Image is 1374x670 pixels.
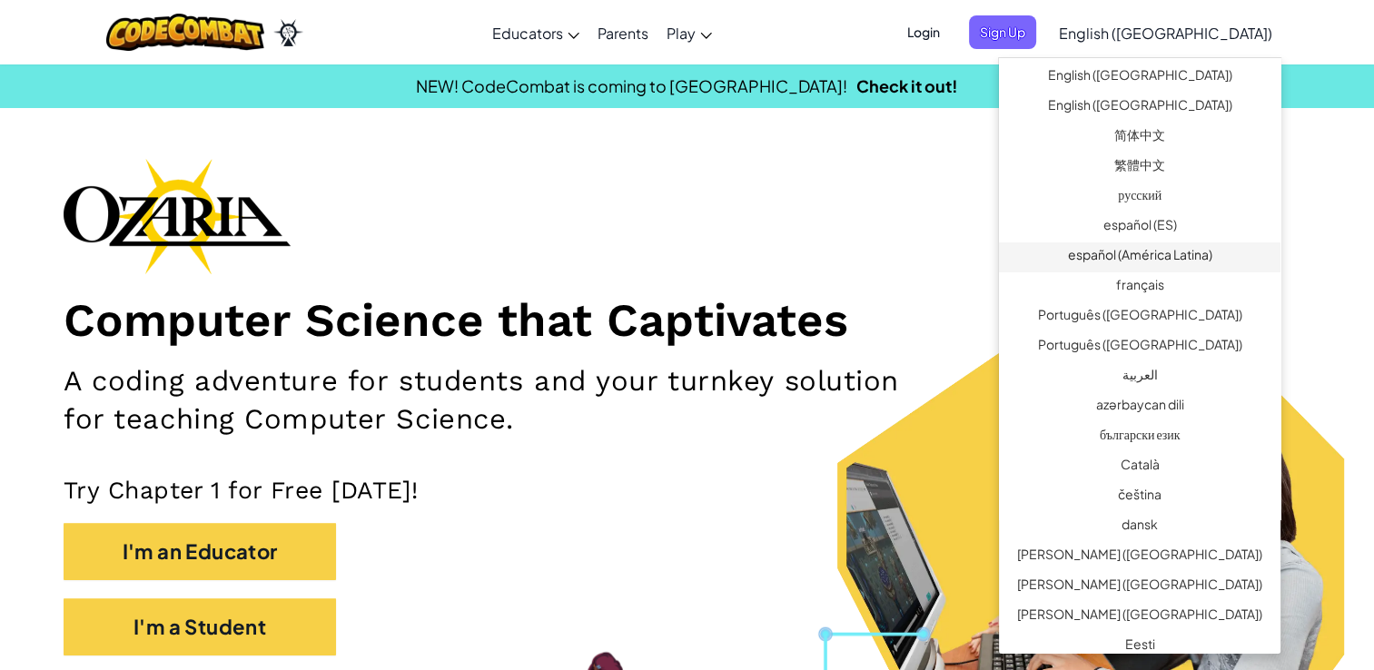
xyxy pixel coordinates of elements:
[1059,24,1272,43] span: English ([GEOGRAPHIC_DATA])
[999,572,1280,602] a: [PERSON_NAME] ([GEOGRAPHIC_DATA])
[999,542,1280,572] a: [PERSON_NAME] ([GEOGRAPHIC_DATA])
[999,362,1280,392] a: العربية
[896,15,951,49] button: Login
[492,24,563,43] span: Educators
[64,292,1310,349] h1: Computer Science that Captivates
[999,602,1280,632] a: [PERSON_NAME] ([GEOGRAPHIC_DATA])
[999,392,1280,422] a: azərbaycan dili
[64,598,336,655] button: I'm a Student
[64,523,336,580] button: I'm an Educator
[999,272,1280,302] a: français
[969,15,1036,49] button: Sign Up
[416,75,847,96] span: NEW! CodeCombat is coming to [GEOGRAPHIC_DATA]!
[856,75,958,96] a: Check it out!
[999,123,1280,153] a: 简体中文
[999,332,1280,362] a: Português ([GEOGRAPHIC_DATA])
[999,482,1280,512] a: čeština
[64,158,291,274] img: Ozaria branding logo
[999,452,1280,482] a: Català
[999,93,1280,123] a: English ([GEOGRAPHIC_DATA])
[999,153,1280,182] a: 繁體中文
[1050,8,1281,57] a: English ([GEOGRAPHIC_DATA])
[999,302,1280,332] a: Português ([GEOGRAPHIC_DATA])
[273,19,302,46] img: Ozaria
[999,512,1280,542] a: dansk
[999,632,1280,662] a: Eesti
[657,8,721,57] a: Play
[588,8,657,57] a: Parents
[999,242,1280,272] a: español (América Latina)
[483,8,588,57] a: Educators
[667,24,696,43] span: Play
[999,63,1280,93] a: English ([GEOGRAPHIC_DATA])
[64,475,1310,505] p: Try Chapter 1 for Free [DATE]!
[106,14,265,51] img: CodeCombat logo
[999,212,1280,242] a: español (ES)
[999,182,1280,212] a: русский
[999,422,1280,452] a: български език
[64,362,899,438] h2: A coding adventure for students and your turnkey solution for teaching Computer Science.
